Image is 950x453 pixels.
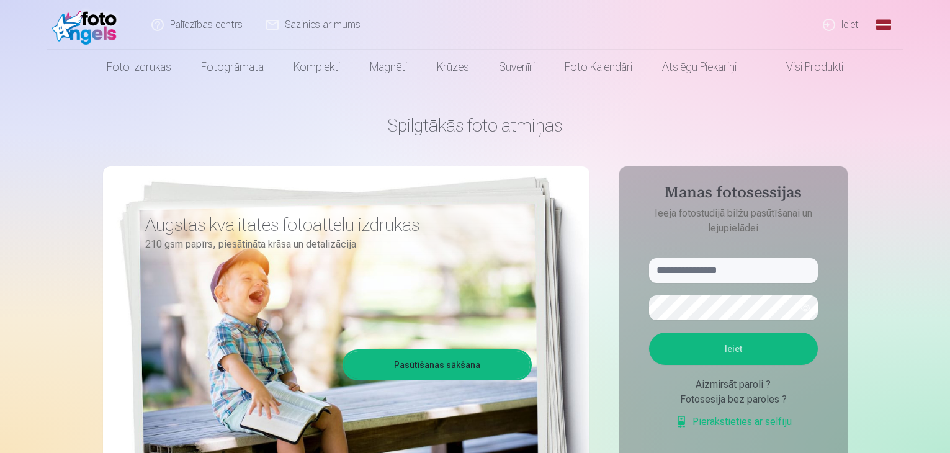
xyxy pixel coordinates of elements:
h3: Augstas kvalitātes fotoattēlu izdrukas [145,213,522,236]
p: 210 gsm papīrs, piesātināta krāsa un detalizācija [145,236,522,253]
a: Krūzes [422,50,484,84]
a: Foto izdrukas [92,50,186,84]
a: Fotogrāmata [186,50,279,84]
div: Fotosesija bez paroles ? [649,392,818,407]
a: Suvenīri [484,50,550,84]
div: Aizmirsāt paroli ? [649,377,818,392]
h1: Spilgtākās foto atmiņas [103,114,848,137]
a: Pasūtīšanas sākšana [344,351,530,379]
a: Magnēti [355,50,422,84]
a: Komplekti [279,50,355,84]
p: Ieeja fotostudijā bilžu pasūtīšanai un lejupielādei [637,206,830,236]
a: Foto kalendāri [550,50,647,84]
button: Ieiet [649,333,818,365]
a: Pierakstieties ar selfiju [675,415,792,429]
h4: Manas fotosessijas [637,184,830,206]
a: Atslēgu piekariņi [647,50,751,84]
img: /fa1 [52,5,123,45]
a: Visi produkti [751,50,858,84]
